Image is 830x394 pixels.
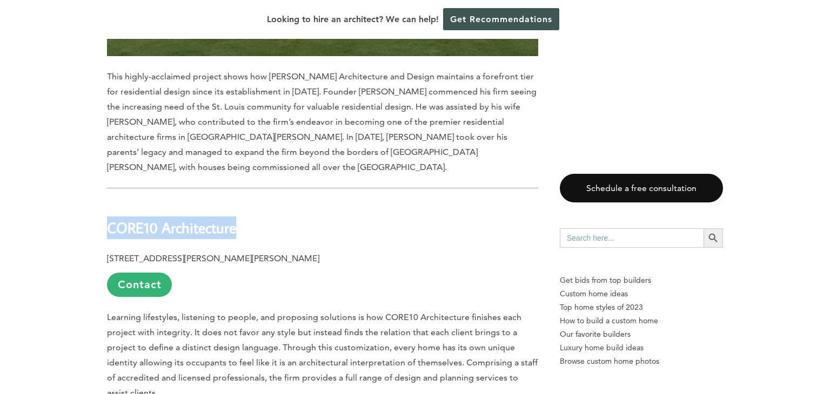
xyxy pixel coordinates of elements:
[560,174,723,202] a: Schedule a free consultation
[107,218,236,237] b: CORE10 Architecture
[623,317,817,381] iframe: Drift Widget Chat Controller
[560,355,723,368] a: Browse custom home photos
[443,8,559,30] a: Get Recommendations
[560,274,723,287] p: Get bids from top builders
[560,314,723,328] a: How to build a custom home
[107,273,172,297] a: Contact
[707,232,719,244] svg: Search
[107,253,319,263] b: [STREET_ADDRESS][PERSON_NAME][PERSON_NAME]
[560,341,723,355] a: Luxury home build ideas
[107,71,537,172] span: This highly-acclaimed project shows how [PERSON_NAME] Architecture and Design maintains a forefro...
[560,287,723,301] a: Custom home ideas
[560,328,723,341] a: Our favorite builders
[560,301,723,314] a: Top home styles of 2023
[560,228,704,248] input: Search here...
